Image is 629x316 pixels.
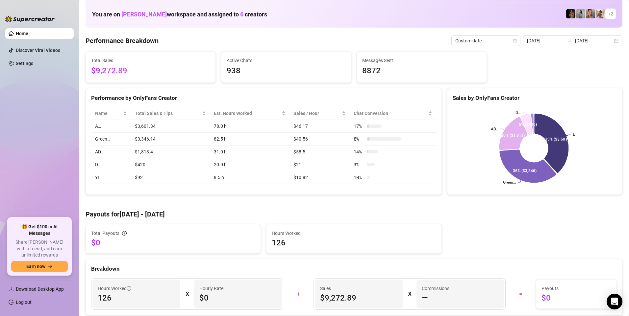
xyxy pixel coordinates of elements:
[91,237,255,248] span: $0
[16,286,64,292] span: Download Desktop App
[11,261,68,272] button: Earn nowarrow-right
[566,9,575,18] img: D
[199,285,223,292] article: Hourly Rate
[541,293,611,303] span: $0
[354,110,427,117] span: Chat Conversion
[596,9,605,18] img: Green
[91,230,119,237] span: Total Payouts
[408,289,411,299] div: X
[293,110,340,117] span: Sales / Hour
[455,36,516,46] span: Custom date
[11,239,68,259] span: Share [PERSON_NAME] with a friend, and earn unlimited rewards
[16,61,33,66] a: Settings
[16,300,32,305] a: Log out
[576,9,585,18] img: A
[127,286,131,291] span: info-circle
[91,264,617,273] div: Breakdown
[210,133,289,146] td: 82.5 h
[289,171,350,184] td: $10.82
[131,158,210,171] td: $420
[48,264,53,269] span: arrow-right
[199,293,277,303] span: $0
[92,11,267,18] h1: You are on workspace and assigned to creators
[135,110,201,117] span: Total Sales & Tips
[122,231,127,236] span: info-circle
[289,158,350,171] td: $21
[354,161,364,168] span: 3 %
[98,285,131,292] span: Hours Worked
[272,237,436,248] span: 126
[362,65,481,77] span: 8872
[210,158,289,171] td: 20.0 h
[354,174,364,181] span: 10 %
[354,135,364,143] span: 8 %
[513,39,517,43] span: calendar
[240,11,243,18] span: 6
[354,148,364,155] span: 14 %
[210,120,289,133] td: 78.0 h
[289,133,350,146] td: $40.56
[586,9,595,18] img: Cherry
[5,16,55,22] img: logo-BBDzfeDw.svg
[320,293,397,303] span: $9,272.89
[91,65,210,77] span: $9,272.89
[91,146,131,158] td: AD…
[95,110,122,117] span: Name
[131,107,210,120] th: Total Sales & Tips
[320,285,397,292] span: Sales
[422,293,428,303] span: —
[16,31,28,36] a: Home
[527,37,565,44] input: Start date
[503,180,516,185] text: Green…
[567,38,572,43] span: swap-right
[9,286,14,292] span: download
[422,285,449,292] article: Commissions
[91,133,131,146] td: Green…
[608,10,613,17] span: + 2
[26,264,45,269] span: Earn now
[210,171,289,184] td: 8.5 h
[541,285,611,292] span: Payouts
[16,48,60,53] a: Discover Viral Videos
[354,123,364,130] span: 17 %
[289,107,350,120] th: Sales / Hour
[575,37,613,44] input: End date
[287,289,310,299] div: +
[11,224,68,237] span: 🎁 Get $100 in AI Messages
[350,107,436,120] th: Chat Conversion
[86,36,159,45] h4: Performance Breakdown
[131,171,210,184] td: $92
[186,289,189,299] div: X
[131,146,210,158] td: $1,813.4
[567,38,572,43] span: to
[91,94,436,102] div: Performance by OnlyFans Creator
[289,146,350,158] td: $58.5
[91,120,131,133] td: A…
[227,57,346,64] span: Active Chats
[91,57,210,64] span: Total Sales
[214,110,280,117] div: Est. Hours Worked
[131,133,210,146] td: $3,346.14
[121,11,167,18] span: [PERSON_NAME]
[607,294,622,309] div: Open Intercom Messenger
[516,110,520,115] text: D…
[98,293,175,303] span: 126
[131,120,210,133] td: $3,601.34
[91,107,131,120] th: Name
[86,210,622,219] h4: Payouts for [DATE] - [DATE]
[510,289,532,299] div: =
[91,171,131,184] td: YL…
[210,146,289,158] td: 31.0 h
[289,120,350,133] td: $46.17
[572,133,578,137] text: A…
[491,127,498,131] text: AD…
[227,65,346,77] span: 938
[272,230,436,237] span: Hours Worked
[453,94,617,102] div: Sales by OnlyFans Creator
[91,158,131,171] td: D…
[362,57,481,64] span: Messages Sent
